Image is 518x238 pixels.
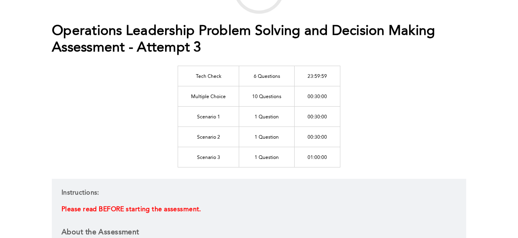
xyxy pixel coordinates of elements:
[178,106,239,127] td: Scenario 1
[239,106,295,127] td: 1 Question
[295,127,340,147] td: 00:30:00
[178,86,239,106] td: Multiple Choice
[239,86,295,106] td: 10 Questions
[295,66,340,86] td: 23:59:59
[178,127,239,147] td: Scenario 2
[52,23,466,56] h1: Operations Leadership Problem Solving and Decision Making Assessment - Attempt 3
[178,66,239,86] td: Tech Check
[239,66,295,86] td: 6 Questions
[239,147,295,167] td: 1 Question
[295,147,340,167] td: 01:00:00
[178,147,239,167] td: Scenario 3
[239,127,295,147] td: 1 Question
[62,206,201,213] span: Please read BEFORE starting the assessment.
[62,229,139,236] strong: About the Assessment
[295,86,340,106] td: 00:30:00
[295,106,340,127] td: 00:30:00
